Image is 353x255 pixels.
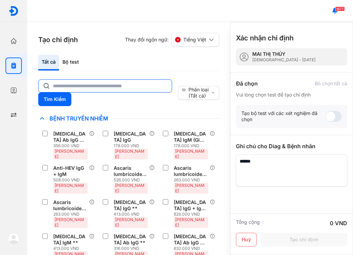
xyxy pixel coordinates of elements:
div: [MEDICAL_DATA] Ab IgG + IgM [53,131,86,143]
div: Tổng cộng [236,219,260,227]
div: 632.000 VND [174,246,210,251]
span: [PERSON_NAME] [175,217,204,228]
div: 508.000 VND [53,177,89,183]
div: Ghi chú cho Diag & Bệnh nhân [236,142,347,150]
div: 0 VND [330,219,347,227]
div: [MEDICAL_DATA] IgG [114,131,147,143]
span: [PERSON_NAME] [115,183,144,193]
div: Thay đổi ngôn ngữ: [125,33,219,47]
div: 263.000 VND [174,177,210,183]
button: Huỷ [236,233,257,246]
span: [PERSON_NAME] [115,217,144,228]
span: [PERSON_NAME] [175,183,204,193]
div: Tạo bộ test với các xét nghiệm đã chọn [241,110,325,123]
div: Ascaris lumbricoides IgG (Giun đũa) [174,165,207,177]
div: Phân loại (Tất cả) [182,87,211,99]
span: [PERSON_NAME] [55,183,84,193]
img: logo [8,233,19,244]
div: Ascaris lumbricoides IgM (Giun đũa) [53,199,86,212]
button: Tìm Kiếm [38,92,71,106]
div: 413.000 VND [114,212,150,217]
div: 316.000 VND [114,246,150,251]
div: [DEMOGRAPHIC_DATA] - [DATE] [252,57,315,63]
span: 1677 [335,7,345,11]
div: 178.000 VND [174,143,210,149]
div: 826.000 VND [174,212,210,217]
span: Tiếng Việt [183,37,206,43]
div: MAI THỊ THÚY [252,51,315,57]
div: Anti-HEV IgG + IgM [53,165,86,177]
span: Bệnh Truyền Nhiễm [46,115,112,122]
div: [MEDICAL_DATA] IgG ** [114,199,147,212]
div: Bộ test [59,55,82,71]
h3: Xác nhận chỉ định [236,33,294,43]
span: [PERSON_NAME] [55,149,84,159]
div: [MEDICAL_DATA] IgG + IgM ** [174,199,207,212]
div: [MEDICAL_DATA] Ab IgG ** [114,233,147,246]
div: Vui lòng chọn test để tạo chỉ định [236,92,347,98]
div: Bỏ chọn tất cả [315,80,347,87]
div: 178.000 VND [114,143,150,149]
div: 413.000 VND [53,246,89,251]
button: Tạo chỉ định [261,233,347,246]
div: [MEDICAL_DATA] IgM (Giun tròn chuột) [174,131,207,143]
span: [PERSON_NAME] [115,149,144,159]
div: Tất cả [38,55,59,71]
div: [MEDICAL_DATA] Ab IgG + IgM ** [174,233,207,246]
div: 526.000 VND [114,177,150,183]
span: [PERSON_NAME] [55,217,84,228]
div: Ascaris lumbricoides Ab IgG + IgM [114,165,147,177]
img: logo [9,6,19,16]
span: [PERSON_NAME] [175,149,204,159]
div: 356.000 VND [53,143,89,149]
h3: Tạo chỉ định [38,35,78,44]
div: [MEDICAL_DATA] IgM ** [53,233,86,246]
div: 263.000 VND [53,212,89,217]
div: Đã chọn [236,79,258,88]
